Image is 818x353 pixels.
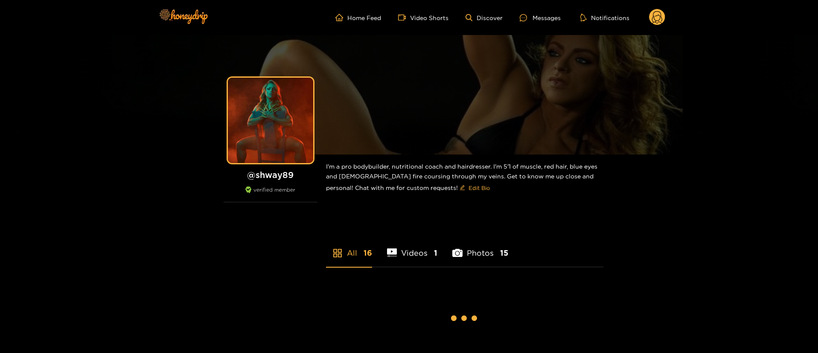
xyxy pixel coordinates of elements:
li: All [326,228,372,267]
span: 1 [434,248,437,258]
span: 16 [364,248,372,258]
button: Notifications [578,13,632,22]
a: Video Shorts [398,14,448,21]
span: Edit Bio [469,184,490,192]
span: 15 [500,248,508,258]
span: appstore [332,248,343,258]
li: Photos [452,228,508,267]
span: home [335,14,347,21]
a: Discover [466,14,503,21]
div: I'm a pro bodybuilder, nutritional coach and hairdresser. I'm 5'1 of muscle, red hair, blue eyes ... [326,155,603,201]
div: verified member [224,187,317,202]
h1: @ shway89 [224,169,317,180]
span: edit [460,185,465,191]
button: editEdit Bio [458,181,492,195]
span: video-camera [398,14,410,21]
div: Messages [520,13,561,23]
a: Home Feed [335,14,381,21]
li: Videos [387,228,438,267]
